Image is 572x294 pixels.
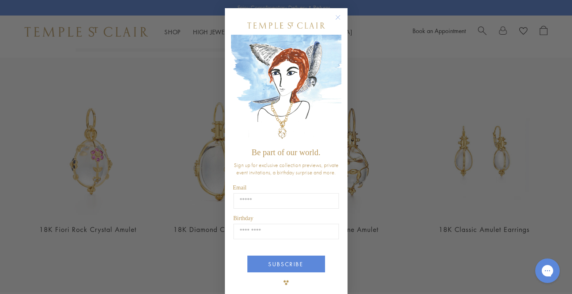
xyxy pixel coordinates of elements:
[231,35,341,144] img: c4a9eb12-d91a-4d4a-8ee0-386386f4f338.jpeg
[251,148,320,157] span: Be part of our world.
[247,256,325,272] button: SUBSCRIBE
[337,16,347,27] button: Close dialog
[278,274,294,291] img: TSC
[234,161,339,176] span: Sign up for exclusive collection previews, private event invitations, a birthday surprise and more.
[247,22,325,29] img: Temple St. Clair
[233,193,339,209] input: Email
[531,256,564,286] iframe: Gorgias live chat messenger
[233,215,253,221] span: Birthday
[233,185,247,191] span: Email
